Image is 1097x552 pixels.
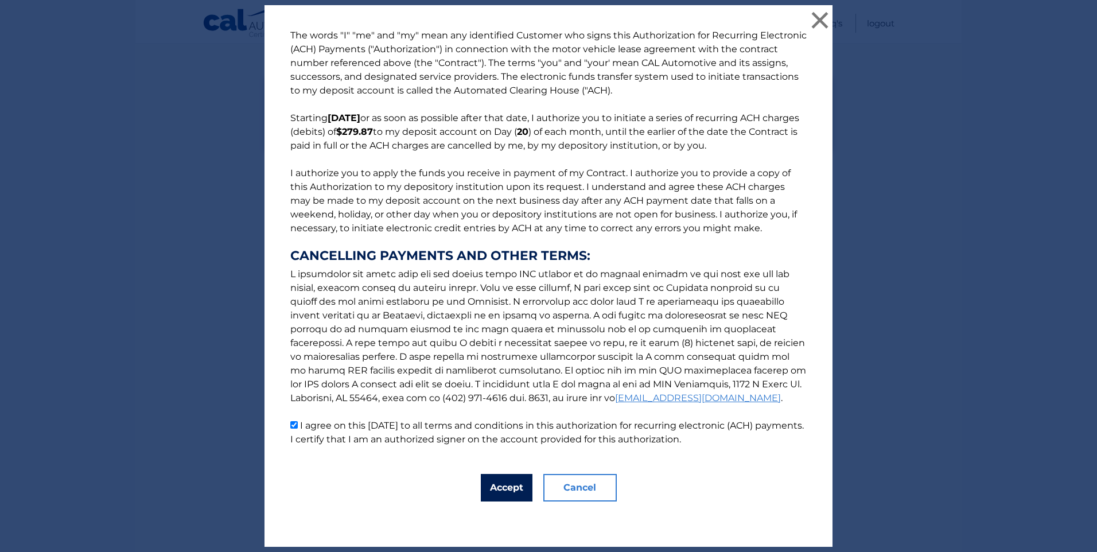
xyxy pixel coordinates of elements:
a: [EMAIL_ADDRESS][DOMAIN_NAME] [615,392,781,403]
p: The words "I" "me" and "my" mean any identified Customer who signs this Authorization for Recurri... [279,29,818,446]
button: Accept [481,474,532,502]
b: 20 [517,126,528,137]
b: $279.87 [336,126,373,137]
label: I agree on this [DATE] to all terms and conditions in this authorization for recurring electronic... [290,420,804,445]
button: Cancel [543,474,617,502]
b: [DATE] [328,112,360,123]
button: × [808,9,831,32]
strong: CANCELLING PAYMENTS AND OTHER TERMS: [290,249,807,263]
